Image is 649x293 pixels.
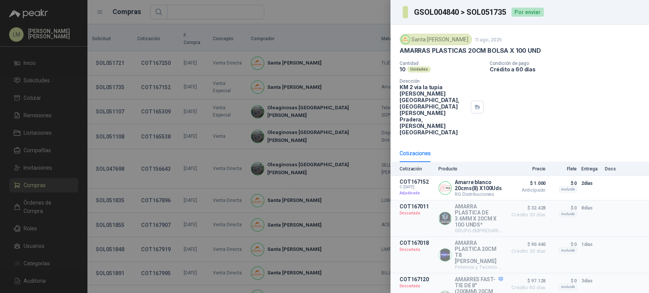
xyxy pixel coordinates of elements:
p: Descartada [400,210,434,217]
img: Company Logo [439,212,451,225]
p: AMARRAS PLASTICAS 20CM BOLSA X 100 UND [400,47,541,55]
p: $ 0 [550,276,577,285]
img: Company Logo [401,35,409,44]
p: KM 2 vía la tupia [PERSON_NAME][GEOGRAPHIC_DATA], [GEOGRAPHIC_DATA][PERSON_NAME] Pradera , [PERSO... [400,84,468,135]
div: Incluido [559,247,577,254]
div: Cotizaciones [400,149,431,158]
p: 11 ago, 2025 [475,37,502,43]
div: Unidades [407,66,431,72]
p: Adjudicada [400,189,434,197]
p: $ 0 [550,240,577,249]
p: COT167152 [400,179,434,185]
div: Por enviar [511,8,544,17]
p: AMARRA PLASTICA 20CM T8 [PERSON_NAME] [455,240,503,264]
p: Entrega [581,166,600,172]
p: Docs [605,166,620,172]
p: COT167120 [400,276,434,282]
p: Cotización [400,166,434,172]
div: Incluido [559,186,577,192]
img: Company Logo [439,182,451,194]
p: COT167018 [400,240,434,246]
p: 2 días [581,179,600,188]
span: $ 32.428 [508,203,546,213]
span: Crédito 60 días [508,285,546,290]
p: Descartada [400,246,434,254]
p: Dirección [400,79,468,84]
p: 10 [400,66,406,72]
span: $ 97.128 [508,276,546,285]
p: RG Distribuciones [455,191,503,197]
p: Condición de pago [490,61,646,66]
div: Incluido [559,284,577,290]
p: Crédito a 60 días [490,66,646,72]
p: 1 días [581,240,600,249]
p: GRUPO EMPRESARIAL SERVER SAS [455,228,503,233]
p: Cantidad [400,61,484,66]
p: Precio [508,166,546,172]
p: AMARRA PLASTICA DE 3.6MM X 20CM X 10O UNDS* [455,203,503,228]
p: 8 días [581,203,600,213]
p: Flete [550,166,577,172]
span: $ 90.440 [508,240,546,249]
div: Incluido [559,211,577,217]
span: Crédito 30 días [508,213,546,217]
span: Anticipado [508,188,546,192]
span: C: [DATE] [400,185,434,189]
p: $ 0 [550,203,577,213]
p: Amarre blanco 20cms(8) X100Uds [455,179,503,191]
span: Crédito 30 días [508,249,546,254]
span: $ 1.000 [508,179,546,188]
p: COT167011 [400,203,434,210]
p: Potencia y Tecnología [455,264,503,270]
p: $ 0 [550,179,577,188]
h3: GSOL004840 > SOL051735 [414,8,507,16]
p: 3 días [581,276,600,285]
img: Company Logo [439,249,451,261]
p: Producto [438,166,503,172]
p: Descartada [400,282,434,290]
div: Santa [PERSON_NAME] [400,34,472,45]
